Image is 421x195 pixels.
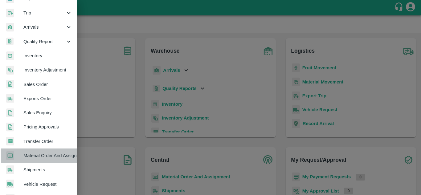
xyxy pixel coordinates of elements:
[6,108,14,117] img: sales
[23,138,72,145] span: Transfer Order
[6,94,14,103] img: shipments
[23,152,72,159] span: Material Order And Assignment
[23,166,72,173] span: Shipments
[23,81,72,88] span: Sales Order
[6,51,14,60] img: whInventory
[23,52,72,59] span: Inventory
[23,95,72,102] span: Exports Order
[6,23,14,32] img: whArrival
[6,9,14,18] img: delivery
[6,66,14,75] img: inventory
[6,123,14,132] img: sales
[6,151,14,160] img: centralMaterial
[23,24,65,30] span: Arrivals
[6,80,14,89] img: sales
[23,10,65,16] span: Trip
[23,109,72,116] span: Sales Enquiry
[6,165,14,174] img: shipments
[6,137,14,146] img: whTransfer
[23,124,72,130] span: Pricing Approvals
[6,180,14,189] img: vehicle
[23,67,72,73] span: Inventory Adjustment
[23,38,65,45] span: Quality Report
[6,38,14,45] img: qualityReport
[23,181,72,188] span: Vehicle Request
